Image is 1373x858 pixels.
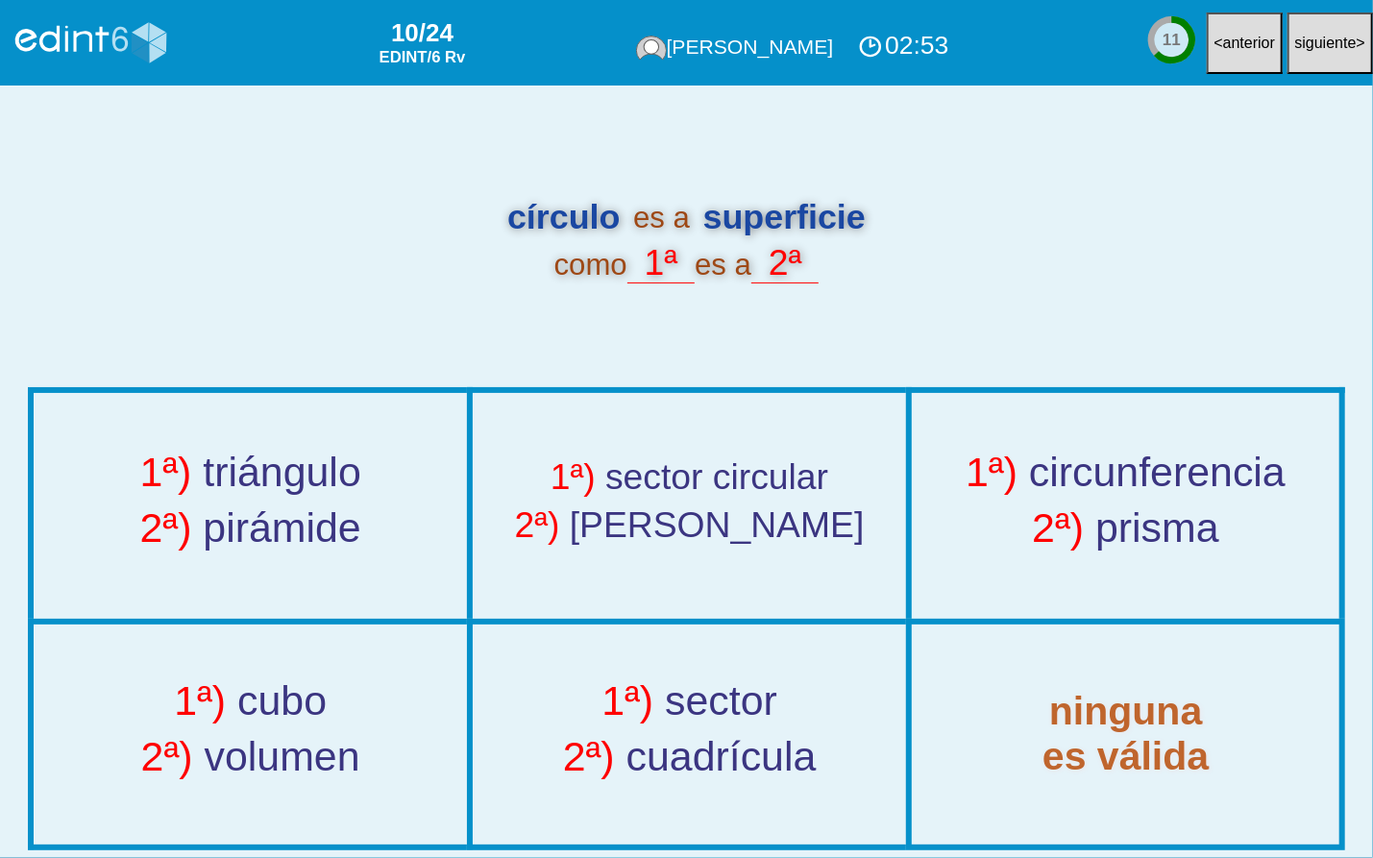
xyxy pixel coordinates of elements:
[914,689,1337,779] div: ninguna es válida
[1032,504,1084,551] span: 2ª)
[751,242,819,283] span: 2ª
[636,36,833,61] div: Persona a la que se aplica este test
[203,450,360,496] span: triángulo
[139,450,191,496] span: 1ª)
[570,504,865,545] span: [PERSON_NAME]
[858,35,883,60] img: icono_reloj.svg
[204,733,359,779] span: volumen
[380,48,466,67] div: item: 6Rv10
[203,504,360,551] span: pirámide
[966,450,1017,496] span: 1ª)
[28,194,1346,285] div: es a como es a
[636,36,667,61] img: alumnogenerico.svg
[690,184,879,249] span: superficie
[1295,35,1357,51] span: siguiente
[1287,12,1373,74] button: siguiente>
[626,733,817,779] span: cuadrícula
[352,18,465,67] div: item: 6Rv10
[1163,31,1181,49] text: 11
[1095,504,1219,551] span: prisma
[139,504,191,551] span: 2ª)
[1146,14,1197,65] div: tiempo disponible para esta pregunta
[515,504,560,545] span: 2ª)
[551,456,596,497] span: 1ª)
[605,456,828,497] span: sector circular
[601,678,653,724] span: 1ª)
[1223,35,1275,51] span: anterior
[391,18,454,47] b: 10/24
[494,184,633,249] span: círculo
[9,8,173,77] img: logo_edint6_num_blanco.svg
[563,733,615,779] span: 2ª)
[237,678,327,724] span: cubo
[1207,12,1284,74] button: <anterior
[174,678,226,724] span: 1ª)
[627,242,695,283] span: 1ª
[853,28,954,63] div: Tiempo total disponible para esta prueba
[140,733,192,779] span: 2ª)
[665,678,777,724] span: sector
[1029,450,1286,496] span: circunferencia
